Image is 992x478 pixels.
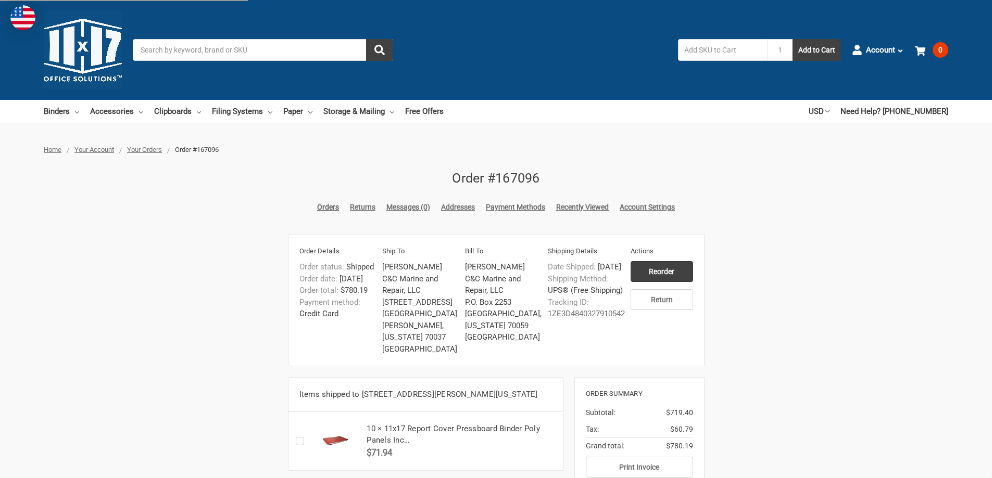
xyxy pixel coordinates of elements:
a: Binders [44,100,79,123]
img: duty and tax information for United States [10,5,35,30]
span: $71.94 [367,447,392,458]
a: Return [631,289,693,310]
h2: Order #167096 [288,169,705,188]
span: $780.19 [666,441,693,451]
dt: Order total: [299,285,338,296]
span: $719.40 [666,407,693,418]
a: Free Offers [405,100,444,123]
dd: [DATE] [299,273,376,285]
dd: UPS® (Free Shipping) [548,273,625,296]
dt: Date Shipped: [548,261,596,273]
a: Returns [350,202,375,213]
li: [GEOGRAPHIC_DATA][PERSON_NAME], [US_STATE] 70037 [382,308,459,343]
a: Accessories [90,100,143,123]
span: Order #167096 [175,146,219,153]
a: Recently Viewed [556,202,609,213]
dt: Order date: [299,273,337,285]
input: Search by keyword, brand or SKU [133,39,393,61]
a: Addresses [441,202,475,213]
h6: Bill To [465,246,548,259]
a: 1ZE3D4840327910542 [548,309,625,318]
a: Paper [283,100,312,123]
a: Account Settings [620,202,675,213]
dt: Order status: [299,261,344,273]
h6: Actions [631,246,693,259]
li: [PERSON_NAME] [382,261,459,273]
li: C&C Marine and Repair, LLC [465,273,542,296]
a: Home [44,146,61,153]
a: Filing Systems [212,100,272,123]
a: Payment Methods [486,202,545,213]
h6: Shipping Details [548,246,631,259]
li: [GEOGRAPHIC_DATA], [US_STATE] 70059 [465,308,542,331]
span: Grand total: [586,442,624,450]
a: Account [852,36,904,63]
a: Storage & Mailing [323,100,394,123]
h5: Items shipped to [STREET_ADDRESS][PERSON_NAME][US_STATE] [299,389,552,401]
button: Add to Cart [793,39,841,61]
li: [GEOGRAPHIC_DATA] [382,343,459,355]
span: 0 [933,42,948,58]
dd: Credit Card [299,296,376,320]
h6: Ship To [382,246,465,259]
a: Need Help? [PHONE_NUMBER] [840,100,948,123]
li: C&C Marine and Repair, LLC [382,273,459,296]
button: Print Invoice [586,457,693,477]
a: 0 [915,36,948,63]
span: Subtotal: [586,408,615,417]
dt: Tracking ID: [548,296,589,308]
a: Your Account [74,146,114,153]
a: Your Orders [127,146,162,153]
h6: Order Details [299,246,382,259]
h5: 10 × 11x17 Report Cover Pressboard Binder Poly Panels Inc… [367,423,557,446]
a: Clipboards [154,100,201,123]
dt: Shipping Method: [548,273,608,285]
dt: Payment method: [299,296,360,308]
li: [PERSON_NAME] [465,261,542,273]
a: USD [809,100,830,123]
img: 11x17.com [44,11,122,89]
span: Tax: [586,425,599,433]
a: Orders [317,202,339,213]
img: 11x17 Report Cover Pressboard Binder Poly Panels Includes Fold-over Metal Fasteners Red Package of 6 [311,428,358,454]
h6: Order Summary [586,389,693,399]
li: P.O. Box 2253 [465,296,542,308]
span: $60.79 [670,424,693,435]
li: [GEOGRAPHIC_DATA] [465,331,542,343]
a: Messages (0) [386,202,430,213]
li: [STREET_ADDRESS] [382,296,459,308]
input: Add SKU to Cart [678,39,768,61]
span: Account [866,44,895,56]
input: Reorder [631,261,693,282]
